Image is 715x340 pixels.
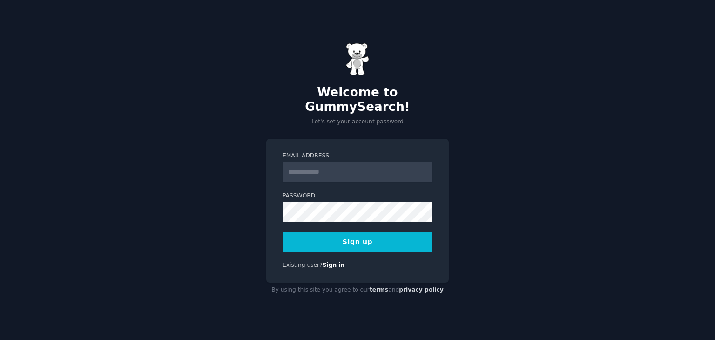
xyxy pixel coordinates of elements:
a: Sign in [323,262,345,268]
label: Password [283,192,432,200]
img: Gummy Bear [346,43,369,75]
h2: Welcome to GummySearch! [266,85,449,115]
label: Email Address [283,152,432,160]
div: By using this site you agree to our and [266,283,449,298]
a: terms [370,286,388,293]
a: privacy policy [399,286,444,293]
p: Let's set your account password [266,118,449,126]
span: Existing user? [283,262,323,268]
button: Sign up [283,232,432,252]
